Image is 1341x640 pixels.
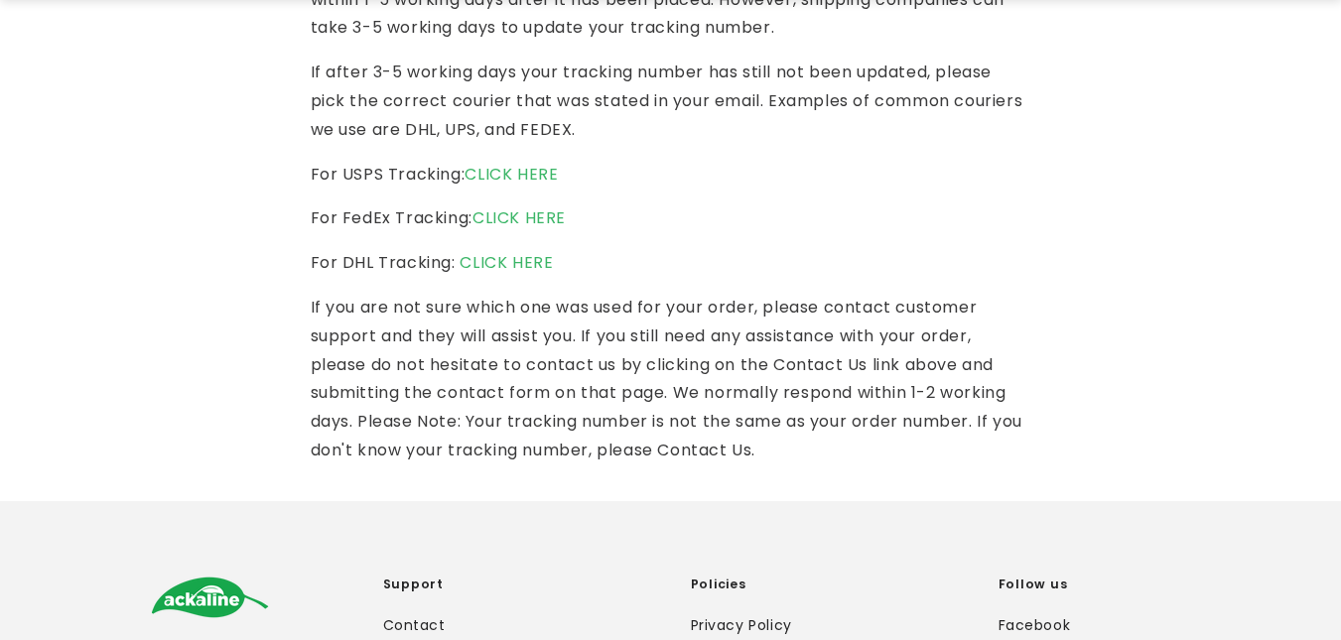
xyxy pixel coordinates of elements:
h2: Policies [691,576,959,592]
a: CLICK HERE [472,206,566,229]
a: CLICK HERE [460,251,553,274]
p: For DHL Tracking: [311,249,1031,278]
p: If after 3-5 working days your tracking number has still not been updated, please pick the correc... [311,59,1031,144]
p: If you are not sure which one was used for your order, please contact customer support and they w... [311,294,1031,465]
h2: Follow us [999,576,1267,592]
h2: Support [383,576,651,592]
a: CLICK HERE [465,163,558,186]
p: For FedEx Tracking: [311,204,1031,233]
span: For USPS Tracking: [311,163,466,186]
